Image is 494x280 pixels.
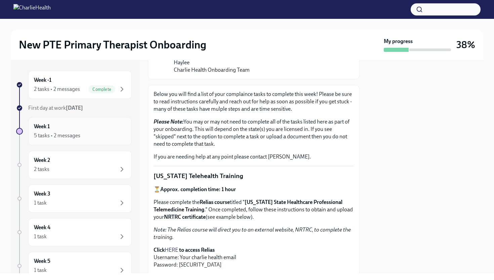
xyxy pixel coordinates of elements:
a: Week 15 tasks • 2 messages [16,117,132,145]
div: 2 tasks [34,166,49,173]
a: Week 22 tasks [16,151,132,179]
strong: Please Note: [154,118,183,125]
a: First day at work[DATE] [16,104,132,112]
h6: Week 2 [34,156,50,164]
p: ⏳ [154,186,354,193]
h6: Week 4 [34,224,50,231]
a: Week -12 tasks • 2 messagesComplete [16,71,132,99]
strong: Approx. completion time: 1 hour [160,186,236,193]
a: Week 41 task [16,218,132,246]
strong: [DATE] [66,105,83,111]
img: CharlieHealth [13,4,51,15]
strong: to access Relias [179,247,215,253]
p: Best, Haylee Charlie Health Onboarding Team [174,51,343,74]
div: 1 task [34,267,47,274]
p: Username: Your charlie health email Password: [SECURITY_DATA] [154,246,354,269]
p: Below you will find a list of your complaince tasks to complete this week! Please be sure to read... [154,91,354,113]
strong: Click [154,247,165,253]
strong: [US_STATE] State Healthcare Professional Telemedicine Training [154,199,342,213]
strong: My progress [384,38,413,45]
div: 2 tasks • 2 messages [34,85,80,93]
strong: Relias course [200,199,230,205]
p: You may or may not need to complete all of the tasks listed here as part of your onboarding. This... [154,118,354,148]
h6: Week -1 [34,76,51,84]
h3: 38% [456,39,475,51]
span: First day at work [28,105,83,111]
h6: Week 3 [34,190,50,198]
em: Note: The Relias course will direct you to an external website, NRTRC, to complete the training. [154,226,351,240]
h2: New PTE Primary Therapist Onboarding [19,38,206,51]
h6: Week 1 [34,123,50,130]
p: Please complete the titled " ." Once completed, follow these instructions to obtain and upload yo... [154,199,354,221]
p: [US_STATE] Telehealth Training [154,172,354,180]
div: 5 tasks • 2 messages [34,132,80,139]
a: HERE [165,247,178,253]
a: Week 51 task [16,252,132,280]
p: If you are needing help at any point please contact [PERSON_NAME]. [154,153,354,161]
h6: Week 5 [34,257,50,265]
div: 1 task [34,199,47,207]
span: Complete [88,87,115,92]
a: Week 31 task [16,184,132,213]
strong: NRTRC certificate [164,214,206,220]
div: 1 task [34,233,47,240]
